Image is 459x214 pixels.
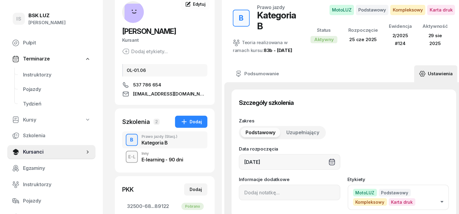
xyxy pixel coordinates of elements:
[122,48,168,55] button: Dodaj etykiety...
[330,5,455,15] button: MotoLUZPodstawowyKompleksowyKarta druk
[23,164,91,172] span: Egzaminy
[28,13,66,18] div: BSK LUZ
[142,140,177,145] div: Kategoria B
[356,5,389,15] span: Podstawowy
[7,194,96,208] a: Pojazdy
[257,5,285,10] div: Prawo jazdy
[23,116,36,124] span: Kursy
[233,39,296,54] div: Teoria realizowana w ramach kursu:
[427,5,455,15] span: Karta druk
[390,5,425,15] span: Kompleksowy
[230,65,284,82] a: Podsumowanie
[154,119,160,125] span: 2
[257,10,296,31] div: Kategoria B
[348,26,378,34] div: Rozpoczęcie
[7,161,96,176] a: Egzaminy
[23,132,91,140] span: Szkolenia
[18,97,96,111] a: Tydzień
[126,151,138,163] button: E-L
[349,37,377,42] span: 25 cze 2025
[23,100,91,108] span: Tydzień
[122,118,150,126] div: Szkolenia
[16,16,21,21] span: IS
[348,185,449,210] button: MotoLUZPodstawowyKompleksowyKarta druk
[181,118,202,125] div: Dodaj
[389,198,415,206] span: Karta druk
[233,10,250,27] button: B
[122,27,176,36] span: [PERSON_NAME]
[28,19,66,27] div: [PERSON_NAME]
[23,197,91,205] span: Pojazdy
[282,128,324,138] button: Uzupełniający
[389,22,412,30] div: Ewidencja
[7,145,96,159] a: Kursanci
[23,181,91,189] span: Instruktorzy
[122,148,207,165] button: E-LInnyE-learning - 90 dni
[237,12,246,24] div: B
[311,36,337,43] div: Aktywny
[414,65,457,82] a: Ustawienia
[126,153,138,160] div: E-L
[122,185,134,194] div: PKK
[423,22,448,30] div: Aktywność
[23,148,85,156] span: Kursanci
[7,128,96,143] a: Szkolenia
[330,5,354,15] span: MotoLUZ
[127,203,203,210] span: 32500-68...89122
[165,135,177,138] span: (Stacj.)
[23,86,91,93] span: Pojazdy
[241,128,280,138] button: Podstawowy
[286,129,319,137] span: Uzupełniający
[379,189,411,196] span: Podstawowy
[18,82,96,97] a: Pojazdy
[246,129,275,137] span: Podstawowy
[389,32,412,47] div: 2/2025 #124
[122,90,207,98] a: [EMAIL_ADDRESS][DOMAIN_NAME]
[133,81,161,89] span: 537 786 654
[142,135,177,138] div: Prawo jazdy
[353,198,387,206] span: Kompleksowy
[7,177,96,192] a: Instruktorzy
[7,52,96,66] a: Terminarze
[311,26,337,34] div: Status
[190,186,202,193] div: Dodaj
[353,189,377,196] span: MotoLUZ
[23,71,91,79] span: Instruktorzy
[181,203,204,210] div: Pobrano
[126,134,138,146] button: B
[193,2,206,7] span: Edytuj
[122,81,207,89] a: 537 786 654
[122,131,207,148] button: BPrawo jazdy(Stacj.)Kategoria B
[7,113,96,127] a: Kursy
[184,183,207,196] button: Dodaj
[23,39,91,47] span: Pulpit
[23,55,50,63] span: Terminarze
[122,64,207,76] div: OL-01.06
[142,152,183,155] div: Inny
[142,157,183,162] div: E-learning - 90 dni
[423,32,448,47] div: 29 sie 2025
[175,116,207,128] button: Dodaj
[122,199,207,214] a: 32500-68...89122Pobrano
[18,68,96,82] a: Instruktorzy
[133,90,207,98] span: [EMAIL_ADDRESS][DOMAIN_NAME]
[128,135,136,145] div: B
[122,36,207,44] div: Kursant
[239,185,340,200] input: Dodaj notatkę...
[264,47,292,53] a: 83b - [DATE]
[7,36,96,50] a: Pulpit
[239,98,294,108] h3: Szczegóły szkolenia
